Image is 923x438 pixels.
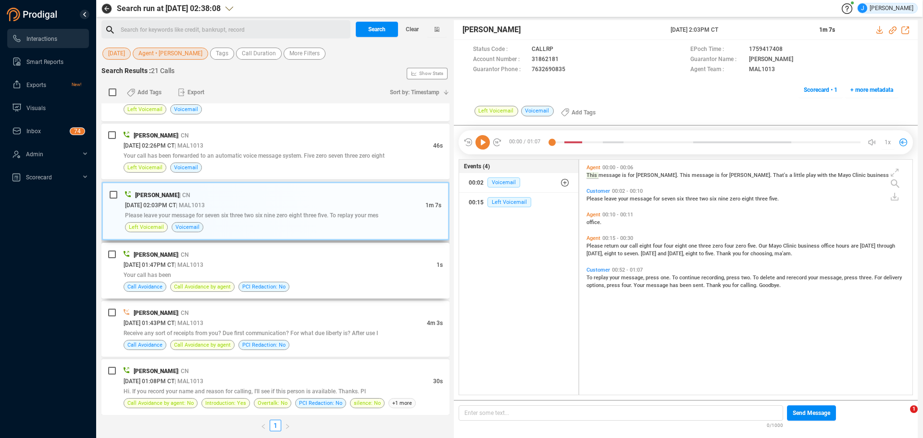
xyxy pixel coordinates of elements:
span: [PERSON_NAME] [134,132,178,139]
span: eight [686,250,699,257]
a: Interactions [12,29,81,48]
span: Clinic [783,243,798,249]
span: Mayo [769,243,783,249]
button: Search [356,22,398,37]
span: Left Voicemail [129,223,164,232]
span: for [742,250,750,257]
span: five. [705,250,716,257]
span: More Filters [289,48,320,60]
span: two. [741,275,753,281]
span: Please [586,196,604,202]
button: 00:15Left Voicemail [459,193,579,212]
span: replay [594,275,610,281]
span: Add Tags [572,105,596,120]
span: Overtalk: No [258,399,287,408]
span: Call Duration [242,48,276,60]
span: [PERSON_NAME] [134,368,178,375]
span: CALLRP [532,45,553,55]
span: PCI Redaction: No [242,282,286,291]
span: Your [634,282,646,288]
li: Visuals [7,98,89,117]
span: Scorecard • 1 [804,82,837,98]
button: + more metadata [845,82,898,98]
span: Agent Team : [690,65,744,75]
span: right [285,424,290,429]
span: [DATE] 01:43PM CT [124,320,175,326]
span: call [629,243,639,249]
span: 1759417408 [749,45,783,55]
span: four [724,243,736,249]
a: Inbox [12,121,81,140]
span: Call Avoidance [127,282,162,291]
button: Show Stats [407,68,448,79]
span: through [877,243,895,249]
span: [DATE] 02:03PM CT [125,202,176,209]
span: eight [639,243,653,249]
span: to [618,250,624,257]
div: 00:02 [469,175,484,190]
span: a [789,172,794,178]
span: is [715,172,721,178]
span: Inbox [26,128,41,135]
span: 4m 3s [427,320,443,326]
span: [PERSON_NAME]. [729,172,773,178]
span: zero [730,196,742,202]
span: Agent [586,212,600,218]
span: Please leave your message for seven six three two six nine zero eight three five. To replay your mes [125,212,378,219]
span: delivery [884,275,902,281]
span: [PERSON_NAME] [134,310,178,316]
span: | CN [179,192,190,199]
span: business [867,172,889,178]
span: 21 Calls [151,67,175,75]
span: Interactions [26,36,57,42]
span: [DATE] [641,250,658,257]
div: [PERSON_NAME]| CN[DATE] 02:03PM CT| MAL10131m 7sPlease leave your message for seven six three two... [101,182,449,240]
span: Your call has been forwarded to an automatic voice message system. Five zero seven three zero eight [124,152,385,159]
span: [DATE], [668,250,686,257]
div: 00:15 [469,195,484,210]
span: [DATE], [586,250,604,257]
span: Voicemail [175,223,200,232]
span: Thank [716,250,733,257]
span: | CN [178,310,189,316]
span: 0/1000 [767,421,783,429]
div: [PERSON_NAME]| CN[DATE] 01:43PM CT| MAL10134m 3sReceive any sort of receipts from you? Due first ... [101,301,449,357]
span: four [664,243,675,249]
span: [PERSON_NAME] [462,24,521,36]
span: Left Voicemail [127,163,162,172]
img: prodigal-logo [7,8,60,21]
span: Call Avoidance [127,340,162,350]
button: Scorecard • 1 [798,82,843,98]
span: Call Avoidance by agent: No [127,399,194,408]
span: Agent • [PERSON_NAME] [138,48,202,60]
span: leave [604,196,618,202]
span: Sort by: Timestamp [390,85,439,100]
span: Please [586,243,604,249]
span: eight [675,243,688,249]
span: Customer [586,267,610,273]
span: calling. [740,282,759,288]
span: seven [661,196,677,202]
span: | MAL1013 [175,142,203,149]
span: Exports [26,82,46,88]
span: your [610,275,621,281]
span: Voicemail [174,163,198,172]
span: | CN [178,368,189,375]
span: [PERSON_NAME] [135,192,179,199]
span: you [733,250,742,257]
span: [PERSON_NAME]. [636,172,680,178]
span: | MAL1013 [176,202,205,209]
button: Tags [210,48,234,60]
div: [PERSON_NAME]| CN[DATE] 02:26PM CT| MAL101346sYour call has been forwarded to an automatic voice ... [101,124,449,179]
span: 1m 7s [819,26,835,33]
span: Search [368,22,386,37]
span: Smart Reports [26,59,63,65]
span: That's [773,172,789,178]
a: ExportsNew! [12,75,81,94]
span: are [851,243,860,249]
span: For [874,275,884,281]
span: Left Voicemail [474,106,518,116]
span: one. [661,275,672,281]
span: Guarantor Name : [690,55,744,65]
span: four. [622,282,634,288]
